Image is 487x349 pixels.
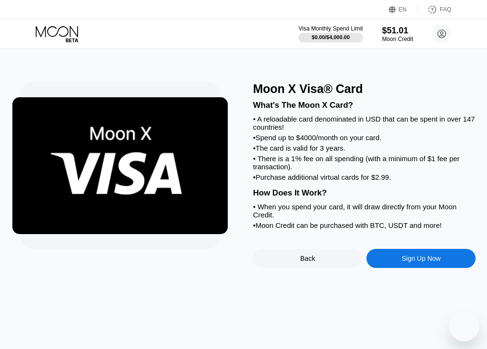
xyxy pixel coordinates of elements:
div: • Purchase additional virtual cards for $2.99. [253,173,476,181]
div: $51.01Moon Credit [382,26,413,42]
div: $0.00 / $4,000.00 [312,34,350,40]
div: EN [399,6,407,13]
div: Moon X Visa® Card [253,82,476,96]
div: • Spend up to $4000/month on your card. [253,133,476,142]
div: FAQ [440,6,451,13]
div: Sign Up Now [366,249,476,268]
div: • A reloadable card denominated in USD that can be spent in over 147 countries! [253,115,476,131]
div: • The card is valid for 3 years. [253,144,476,152]
div: Back [253,249,362,268]
div: FAQ [418,5,451,14]
div: • There is a 1% fee on all spending (with a minimum of $1 fee per transaction). [253,154,476,171]
div: • When you spend your card, it will draw directly from your Moon Credit. [253,203,476,219]
div: Back [300,255,315,262]
div: What's The Moon X Card? [253,101,476,110]
div: Sign Up Now [402,255,441,262]
iframe: Button to launch messaging window [449,311,479,341]
div: How Does It Work? [253,188,476,198]
div: Visa Monthly Spend Limit [298,25,363,32]
div: Visa Monthly Spend Limit$0.00/$4,000.00 [298,25,363,42]
div: $51.01 [382,26,413,36]
div: • Moon Credit can be purchased with BTC, USDT and more! [253,221,476,229]
div: EN [389,5,418,14]
div: Moon Credit [382,36,413,42]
